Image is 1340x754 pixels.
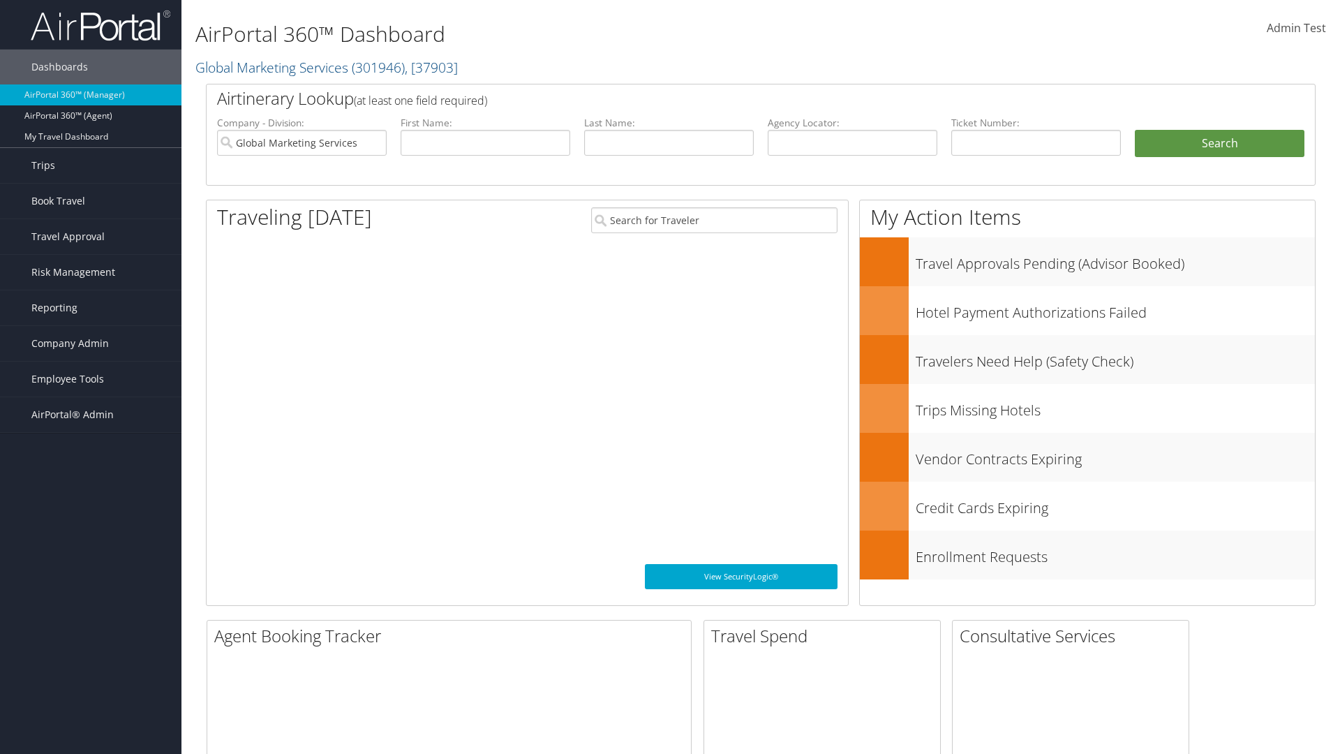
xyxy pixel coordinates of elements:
a: Travelers Need Help (Safety Check) [860,335,1315,384]
a: Vendor Contracts Expiring [860,433,1315,482]
a: Admin Test [1267,7,1326,50]
h3: Travelers Need Help (Safety Check) [916,345,1315,371]
h3: Trips Missing Hotels [916,394,1315,420]
span: (at least one field required) [354,93,487,108]
h3: Credit Cards Expiring [916,491,1315,518]
button: Search [1135,130,1304,158]
h3: Travel Approvals Pending (Advisor Booked) [916,247,1315,274]
a: Trips Missing Hotels [860,384,1315,433]
span: Travel Approval [31,219,105,254]
input: Search for Traveler [591,207,837,233]
span: Trips [31,148,55,183]
h2: Travel Spend [711,624,940,648]
a: Hotel Payment Authorizations Failed [860,286,1315,335]
a: Credit Cards Expiring [860,482,1315,531]
label: First Name: [401,116,570,130]
span: Admin Test [1267,20,1326,36]
span: ( 301946 ) [352,58,405,77]
h1: My Action Items [860,202,1315,232]
span: Company Admin [31,326,109,361]
a: View SecurityLogic® [645,564,837,589]
h1: AirPortal 360™ Dashboard [195,20,949,49]
h2: Consultative Services [960,624,1189,648]
h3: Vendor Contracts Expiring [916,443,1315,469]
span: Employee Tools [31,362,104,397]
h3: Enrollment Requests [916,540,1315,567]
img: airportal-logo.png [31,9,170,42]
a: Enrollment Requests [860,531,1315,579]
h2: Agent Booking Tracker [214,624,691,648]
label: Last Name: [584,116,754,130]
span: , [ 37903 ] [405,58,458,77]
label: Agency Locator: [768,116,937,130]
a: Global Marketing Services [195,58,458,77]
a: Travel Approvals Pending (Advisor Booked) [860,237,1315,286]
h1: Traveling [DATE] [217,202,372,232]
span: AirPortal® Admin [31,397,114,432]
h2: Airtinerary Lookup [217,87,1212,110]
span: Reporting [31,290,77,325]
label: Ticket Number: [951,116,1121,130]
span: Dashboards [31,50,88,84]
label: Company - Division: [217,116,387,130]
span: Book Travel [31,184,85,219]
h3: Hotel Payment Authorizations Failed [916,296,1315,323]
span: Risk Management [31,255,115,290]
